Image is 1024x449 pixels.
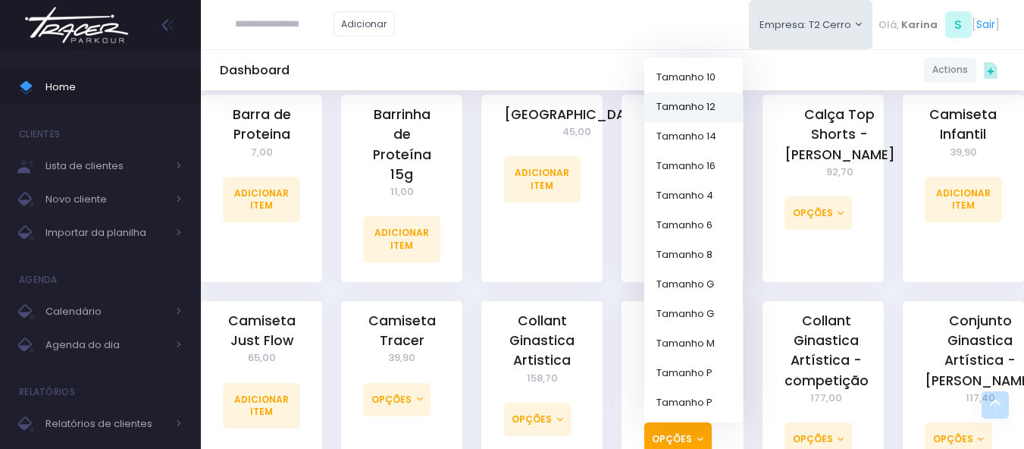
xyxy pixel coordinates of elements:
a: Collant Ginastica Artistica [504,311,581,371]
span: Lista de clientes [45,156,167,176]
a: Tamanho P [644,358,743,388]
span: Home [45,77,182,97]
span: 39,90 [925,145,1002,160]
a: Adicionar Item [925,177,1002,222]
span: Importar da planilha [45,223,167,243]
span: Agenda do dia [45,335,167,355]
a: Adicionar Item [363,216,440,262]
a: Barra de Proteina [223,105,300,145]
h4: Relatórios [19,377,75,407]
a: Actions [924,58,976,83]
span: S [945,11,972,38]
a: Sair [976,17,995,33]
span: 158,70 [504,371,581,386]
a: Tamanho G [644,269,743,299]
span: 39,90 [363,350,440,366]
a: Tamanho 10 [644,62,743,92]
button: Opções [504,403,571,436]
a: [GEOGRAPHIC_DATA] [504,105,650,124]
span: Olá, [878,17,899,33]
span: Calendário [45,302,167,322]
a: Collant Ginastica Artística - competição [784,311,869,391]
a: Tamanho 16 [644,151,743,181]
span: 177,00 [784,391,869,406]
a: Adicionar Item [223,383,300,429]
a: Tamanho P [644,388,743,417]
span: 65,00 [223,350,300,366]
a: Adicionar [334,11,396,36]
a: Tamanho 14 [644,121,743,151]
h5: Dashboard [220,63,290,78]
span: Karina [901,17,938,33]
a: Camiseta Tracer [363,311,440,351]
a: Tamanho 4 [644,181,743,210]
a: Calça Top Shorts - [PERSON_NAME] [784,105,895,165]
a: Tamanho 6 [644,210,743,240]
span: Novo cliente [45,190,167,209]
a: Tamanho M [644,328,743,358]
a: Tamanho 12 [644,92,743,121]
span: Relatórios de clientes [45,414,167,434]
span: 92,70 [784,165,895,180]
span: 11,00 [363,184,440,199]
button: Opções [363,383,431,416]
span: 45,00 [504,124,650,140]
div: [ ] [872,8,1005,42]
h4: Agenda [19,265,58,295]
span: 7,00 [223,145,300,160]
a: Tamanho G [644,299,743,328]
a: Camiseta Infantil [925,105,1002,145]
a: Barrinha de Proteína 15g [363,105,440,184]
button: Opções [784,196,852,230]
a: Camiseta Just Flow [223,311,300,351]
a: Adicionar Item [504,156,581,202]
a: Tamanho 8 [644,240,743,269]
a: Adicionar Item [223,177,300,222]
h4: Clientes [19,119,60,149]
